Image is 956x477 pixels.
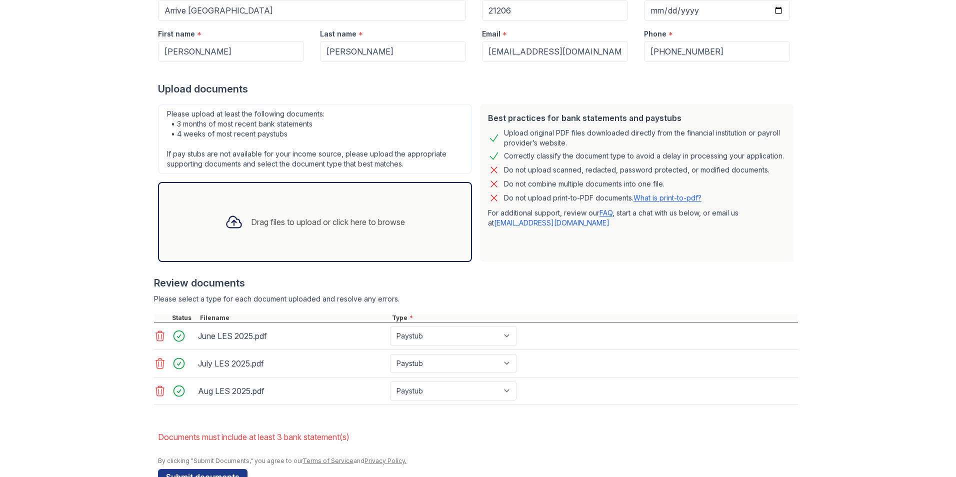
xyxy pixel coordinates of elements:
div: Aug LES 2025.pdf [198,383,386,399]
div: Upload original PDF files downloaded directly from the financial institution or payroll provider’... [504,128,786,148]
a: What is print-to-pdf? [633,193,701,202]
div: July LES 2025.pdf [198,355,386,371]
div: Do not upload scanned, redacted, password protected, or modified documents. [504,164,769,176]
p: For additional support, review our , start a chat with us below, or email us at [488,208,786,228]
div: By clicking "Submit Documents," you agree to our and [158,457,798,465]
a: Terms of Service [302,457,353,464]
label: Last name [320,29,356,39]
label: First name [158,29,195,39]
div: Filename [198,314,390,322]
div: Upload documents [158,82,798,96]
div: Type [390,314,798,322]
div: Status [170,314,198,322]
a: FAQ [599,208,612,217]
label: Email [482,29,500,39]
div: Correctly classify the document type to avoid a delay in processing your application. [504,150,784,162]
div: Drag files to upload or click here to browse [251,216,405,228]
div: Review documents [154,276,798,290]
li: Documents must include at least 3 bank statement(s) [158,427,798,447]
div: Do not combine multiple documents into one file. [504,178,664,190]
a: Privacy Policy. [364,457,406,464]
div: Best practices for bank statements and paystubs [488,112,786,124]
div: June LES 2025.pdf [198,328,386,344]
p: Do not upload print-to-PDF documents. [504,193,701,203]
label: Phone [644,29,666,39]
div: Please upload at least the following documents: • 3 months of most recent bank statements • 4 wee... [158,104,472,174]
div: Please select a type for each document uploaded and resolve any errors. [154,294,798,304]
a: [EMAIL_ADDRESS][DOMAIN_NAME] [494,218,609,227]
